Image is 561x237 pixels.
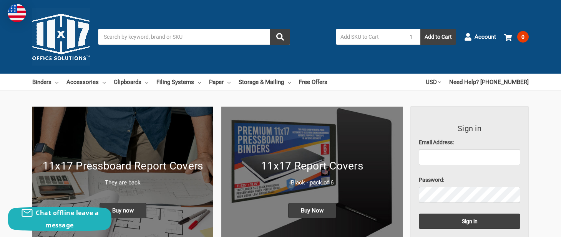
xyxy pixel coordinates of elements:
img: 11x17.com [32,8,90,66]
a: Binders [32,74,58,91]
a: Storage & Mailing [239,74,291,91]
a: Accessories [66,74,106,91]
a: Account [464,27,496,47]
a: Need Help? [PHONE_NUMBER] [449,74,529,91]
a: Paper [209,74,231,91]
a: Filing Systems [156,74,201,91]
span: 0 [517,31,529,43]
img: duty and tax information for United States [8,4,26,22]
a: 0 [504,27,529,47]
a: USD [426,74,441,91]
span: Chat offline leave a message [36,209,99,229]
h1: 11x17 Pressboard Report Covers [40,158,205,174]
span: Account [475,33,496,41]
label: Email Address: [419,138,521,146]
input: Add SKU to Cart [336,29,402,45]
span: Buy now [100,203,146,218]
a: Free Offers [299,74,327,91]
p: They are back [40,178,205,187]
label: Password: [419,176,521,184]
input: Search by keyword, brand or SKU [98,29,290,45]
h1: 11x17 Report Covers [229,158,394,174]
button: Add to Cart [420,29,456,45]
span: Buy Now [288,203,336,218]
p: Black - pack of 6 [229,178,394,187]
button: Chat offline leave a message [8,207,111,231]
h3: Sign in [419,123,521,134]
a: Clipboards [114,74,148,91]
